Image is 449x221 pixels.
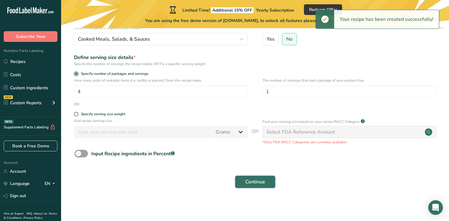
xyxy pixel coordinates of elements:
span: Specify number of packages and servings [78,72,148,76]
div: Limited Time! [168,6,294,13]
p: The number of servings that each package of your product has. [262,78,436,83]
div: Define serving size details [74,54,248,61]
div: Specify the number of servings the recipe makes OR Fix a specific serving weight [74,61,248,67]
button: Redeem Offer [304,4,342,15]
div: BETA [4,120,13,123]
a: Hire an Expert . [4,212,25,216]
span: Subscribe Now [16,33,46,40]
span: OR [252,128,259,145]
a: Language [4,178,30,189]
span: Continue [245,178,265,186]
div: Select FDA Reference Amount [266,128,335,136]
a: Privacy Policy [24,216,42,220]
button: Subscribe Now [4,31,57,42]
input: Type your serving size here [74,126,212,138]
a: Terms & Conditions . [4,212,57,220]
a: About Us . [34,212,49,216]
button: Cooked Meals, Salads, & Sauces [74,33,248,45]
p: Find your serving size based on your recipe RACC Category [262,119,360,124]
span: No [286,36,293,42]
p: *Only FDA RACC Categories are currently available [262,139,436,145]
div: Open Intercom Messenger [428,200,443,215]
div: Custom Reports [4,100,42,106]
div: EN [45,180,57,187]
div: Your recipe has been created successfully! [334,10,439,28]
div: Input Recipe ingredients in Percent [91,150,175,157]
p: Add recipe serving size. [74,118,248,123]
span: Yes [267,36,275,42]
span: Yearly Subscription [256,7,294,13]
div: NEW [4,95,13,99]
a: FAQ . [27,212,34,216]
span: Additional 15% OFF [211,7,254,13]
div: Specify serving size weight [81,112,125,116]
span: You are using the free demo version of [DOMAIN_NAME], to unlock all features please choose one of... [145,17,365,24]
span: Redeem Offer [309,6,337,13]
span: Cooked Meals, Salads, & Sauces [78,35,150,43]
a: Book a Free Demo [4,141,57,151]
p: How many units of sealable items (i.e. bottle or packet) Does this recipe make. [74,78,248,83]
div: OR [74,101,79,107]
button: Continue [235,176,275,188]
